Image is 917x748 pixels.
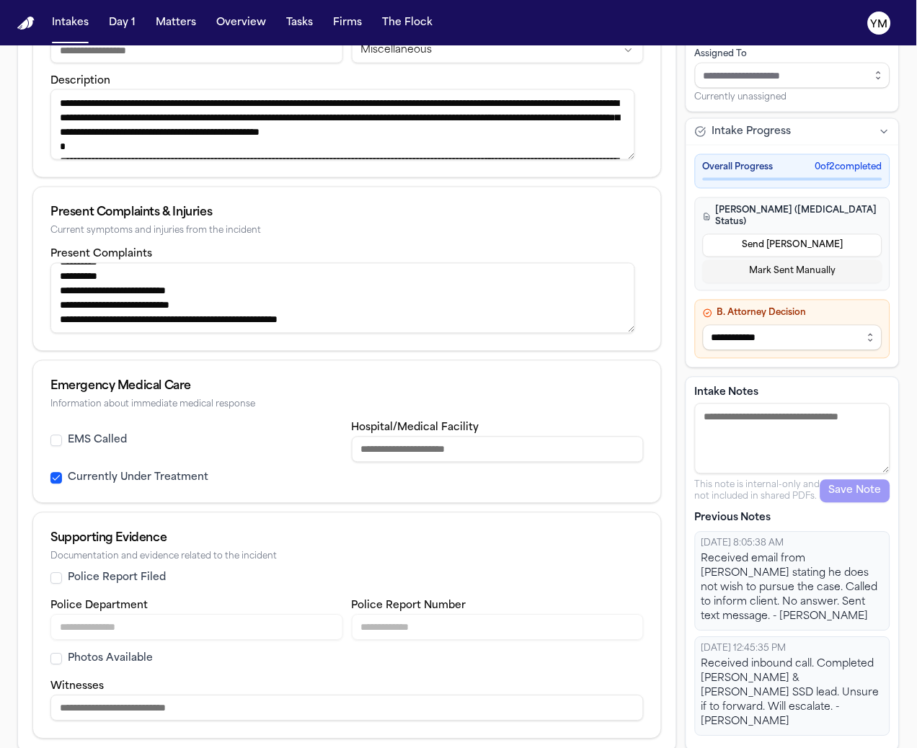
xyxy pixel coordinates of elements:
[695,512,890,526] p: Previous Notes
[50,552,644,563] div: Documentation and evidence related to the incident
[211,10,272,36] button: Overview
[686,119,899,145] button: Intake Progress
[695,386,890,401] label: Intake Notes
[695,63,890,89] input: Assign to staff member
[701,658,884,730] div: Received inbound call. Completed [PERSON_NAME] & [PERSON_NAME] SSD lead. Unsure if to forward. Wi...
[50,378,644,396] div: Emergency Medical Care
[68,471,208,486] label: Currently Under Treatment
[50,205,644,222] div: Present Complaints & Injuries
[68,571,166,586] label: Police Report Filed
[701,553,884,625] div: Received email from [PERSON_NAME] stating he does not wish to pursue the case. Called to inform c...
[703,162,774,174] span: Overall Progress
[46,10,94,36] button: Intakes
[695,92,787,103] span: Currently unassigned
[17,17,35,30] a: Home
[68,434,127,448] label: EMS Called
[50,682,104,693] label: Witnesses
[50,601,148,612] label: Police Department
[50,615,343,641] input: Police department
[701,644,884,655] div: [DATE] 12:45:35 PM
[50,400,644,411] div: Information about immediate medical response
[352,423,479,434] label: Hospital/Medical Facility
[68,652,153,667] label: Photos Available
[352,437,644,463] input: Hospital or medical facility
[376,10,438,36] button: The Flock
[352,601,466,612] label: Police Report Number
[50,37,343,63] input: From/To destination
[703,260,882,283] button: Mark Sent Manually
[150,10,202,36] button: Matters
[50,249,152,260] label: Present Complaints
[103,10,141,36] button: Day 1
[701,538,884,550] div: [DATE] 8:05:38 AM
[695,480,820,503] p: This note is internal-only and not included in shared PDFs.
[815,162,882,174] span: 0 of 2 completed
[695,48,890,60] div: Assigned To
[50,695,644,721] input: Witnesses
[712,125,792,139] span: Intake Progress
[327,10,368,36] button: Firms
[695,404,890,474] textarea: Intake notes
[703,234,882,257] button: Send [PERSON_NAME]
[50,76,110,86] label: Description
[352,615,644,641] input: Police report number
[703,308,882,319] h4: B. Attorney Decision
[50,263,635,334] textarea: Present complaints
[50,89,635,160] textarea: Incident description
[50,226,644,237] div: Current symptoms and injuries from the incident
[280,10,319,36] button: Tasks
[703,205,882,228] h4: [PERSON_NAME] ([MEDICAL_DATA] Status)
[50,530,644,548] div: Supporting Evidence
[17,17,35,30] img: Finch Logo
